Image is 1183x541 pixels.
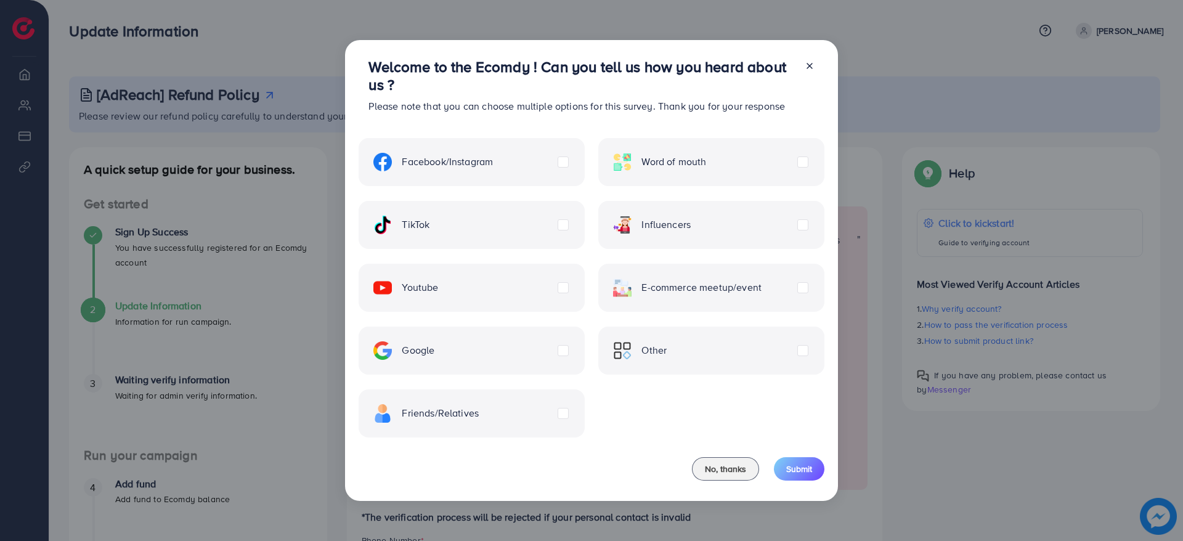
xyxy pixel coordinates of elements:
[613,216,632,234] img: ic-influencers.a620ad43.svg
[402,155,493,169] span: Facebook/Instagram
[692,457,759,481] button: No, thanks
[613,341,632,360] img: ic-other.99c3e012.svg
[402,218,429,232] span: TikTok
[613,279,632,297] img: ic-ecommerce.d1fa3848.svg
[641,280,762,295] span: E-commerce meetup/event
[613,153,632,171] img: ic-word-of-mouth.a439123d.svg
[402,343,434,357] span: Google
[786,463,812,475] span: Submit
[402,280,438,295] span: Youtube
[373,153,392,171] img: ic-facebook.134605ef.svg
[368,58,794,94] h3: Welcome to the Ecomdy ! Can you tell us how you heard about us ?
[774,457,824,481] button: Submit
[402,406,479,420] span: Friends/Relatives
[373,279,392,297] img: ic-youtube.715a0ca2.svg
[641,218,691,232] span: Influencers
[641,343,667,357] span: Other
[373,404,392,423] img: ic-freind.8e9a9d08.svg
[705,463,746,475] span: No, thanks
[368,99,794,113] p: Please note that you can choose multiple options for this survey. Thank you for your response
[373,216,392,234] img: ic-tiktok.4b20a09a.svg
[373,341,392,360] img: ic-google.5bdd9b68.svg
[641,155,706,169] span: Word of mouth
